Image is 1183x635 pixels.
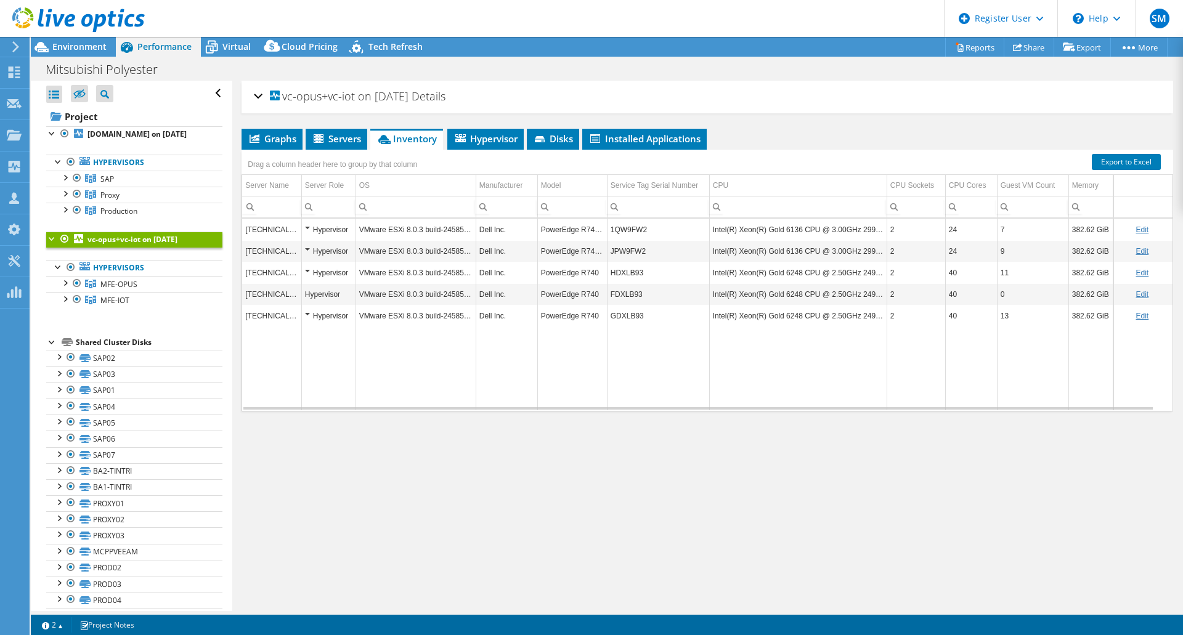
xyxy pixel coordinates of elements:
[537,240,607,262] td: Column Model, Value PowerEdge R740xd
[46,560,222,576] a: PROD02
[945,219,997,240] td: Column CPU Cores, Value 24
[997,219,1068,240] td: Column Guest VM Count, Value 7
[270,91,409,103] span: vc-opus+vc-iot on [DATE]
[1004,38,1054,57] a: Share
[479,178,523,193] div: Manufacturer
[46,415,222,431] a: SAP05
[412,89,445,103] span: Details
[71,617,143,633] a: Project Notes
[356,305,476,326] td: Column OS, Value VMware ESXi 8.0.3 build-24585383
[242,262,301,283] td: Column Server Name, Value 146.62.56.43
[709,219,887,240] td: Column CPU, Value Intel(R) Xeon(R) Gold 6136 CPU @ 3.00GHz 299 GHz
[46,592,222,608] a: PROD04
[245,156,420,173] div: Drag a column header here to group by that column
[356,262,476,283] td: Column OS, Value VMware ESXi 8.0.3 build-24585383
[46,292,222,308] a: MFE-IOT
[46,187,222,203] a: Proxy
[476,240,537,262] td: Column Manufacturer, Value Dell Inc.
[588,132,701,145] span: Installed Applications
[611,178,699,193] div: Service Tag Serial Number
[40,63,177,76] h1: Mitsubishi Polyester
[301,305,356,326] td: Column Server Role, Value Hypervisor
[709,262,887,283] td: Column CPU, Value Intel(R) Xeon(R) Gold 6248 CPU @ 2.50GHz 249 GHz
[100,279,137,289] span: MFE-OPUS
[356,240,476,262] td: Column OS, Value VMware ESXi 8.0.3 build-24585383
[887,175,945,196] td: CPU Sockets Column
[1136,225,1148,234] a: Edit
[356,219,476,240] td: Column OS, Value VMware ESXi 8.0.3 build-24585383
[607,175,709,196] td: Service Tag Serial Number Column
[301,283,356,305] td: Column Server Role, Value Hypervisor
[476,262,537,283] td: Column Manufacturer, Value Dell Inc.
[305,265,352,280] div: Hypervisor
[997,262,1068,283] td: Column Guest VM Count, Value 11
[537,262,607,283] td: Column Model, Value PowerEdge R740
[46,463,222,479] a: BA2-TINTRI
[476,196,537,217] td: Column Manufacturer, Filter cell
[1110,38,1168,57] a: More
[997,240,1068,262] td: Column Guest VM Count, Value 9
[709,283,887,305] td: Column CPU, Value Intel(R) Xeon(R) Gold 6248 CPU @ 2.50GHz 249 GHz
[537,175,607,196] td: Model Column
[541,178,561,193] div: Model
[1092,154,1161,170] a: Export to Excel
[887,240,945,262] td: Column CPU Sockets, Value 2
[87,129,187,139] b: [DOMAIN_NAME] on [DATE]
[476,305,537,326] td: Column Manufacturer, Value Dell Inc.
[607,219,709,240] td: Column Service Tag Serial Number, Value 1QW9FW2
[137,41,192,52] span: Performance
[1068,175,1113,196] td: Memory Column
[356,196,476,217] td: Column OS, Filter cell
[359,178,370,193] div: OS
[301,219,356,240] td: Column Server Role, Value Hypervisor
[301,175,356,196] td: Server Role Column
[46,232,222,248] a: vc-opus+vc-iot on [DATE]
[301,262,356,283] td: Column Server Role, Value Hypervisor
[1054,38,1111,57] a: Export
[46,495,222,511] a: PROXY01
[1073,13,1084,24] svg: \n
[242,219,301,240] td: Column Server Name, Value 146.62.56.32
[356,175,476,196] td: OS Column
[46,527,222,543] a: PROXY03
[949,178,986,193] div: CPU Cores
[282,41,338,52] span: Cloud Pricing
[245,178,289,193] div: Server Name
[46,155,222,171] a: Hypervisors
[52,41,107,52] span: Environment
[312,132,361,145] span: Servers
[46,107,222,126] a: Project
[997,305,1068,326] td: Column Guest VM Count, Value 13
[476,175,537,196] td: Manufacturer Column
[46,276,222,292] a: MFE-OPUS
[887,283,945,305] td: Column CPU Sockets, Value 2
[537,283,607,305] td: Column Model, Value PowerEdge R740
[33,617,71,633] a: 2
[242,196,301,217] td: Column Server Name, Filter cell
[100,206,137,216] span: Production
[887,196,945,217] td: Column CPU Sockets, Filter cell
[1068,240,1113,262] td: Column Memory, Value 382.62 GiB
[242,175,301,196] td: Server Name Column
[46,576,222,592] a: PROD03
[537,196,607,217] td: Column Model, Filter cell
[46,608,222,624] a: PROD05
[46,350,222,366] a: SAP02
[709,305,887,326] td: Column CPU, Value Intel(R) Xeon(R) Gold 6248 CPU @ 2.50GHz 249 GHz
[1001,178,1055,193] div: Guest VM Count
[46,544,222,560] a: MCPPVEEAM
[997,283,1068,305] td: Column Guest VM Count, Value 0
[46,447,222,463] a: SAP07
[46,479,222,495] a: BA1-TINTRI
[305,287,352,302] div: Hypervisor
[46,382,222,398] a: SAP01
[709,240,887,262] td: Column CPU, Value Intel(R) Xeon(R) Gold 6136 CPU @ 3.00GHz 299 GHz
[368,41,423,52] span: Tech Refresh
[453,132,518,145] span: Hypervisor
[476,283,537,305] td: Column Manufacturer, Value Dell Inc.
[1068,305,1113,326] td: Column Memory, Value 382.62 GiB
[46,171,222,187] a: SAP
[301,240,356,262] td: Column Server Role, Value Hypervisor
[1072,178,1099,193] div: Memory
[607,283,709,305] td: Column Service Tag Serial Number, Value FDXLB93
